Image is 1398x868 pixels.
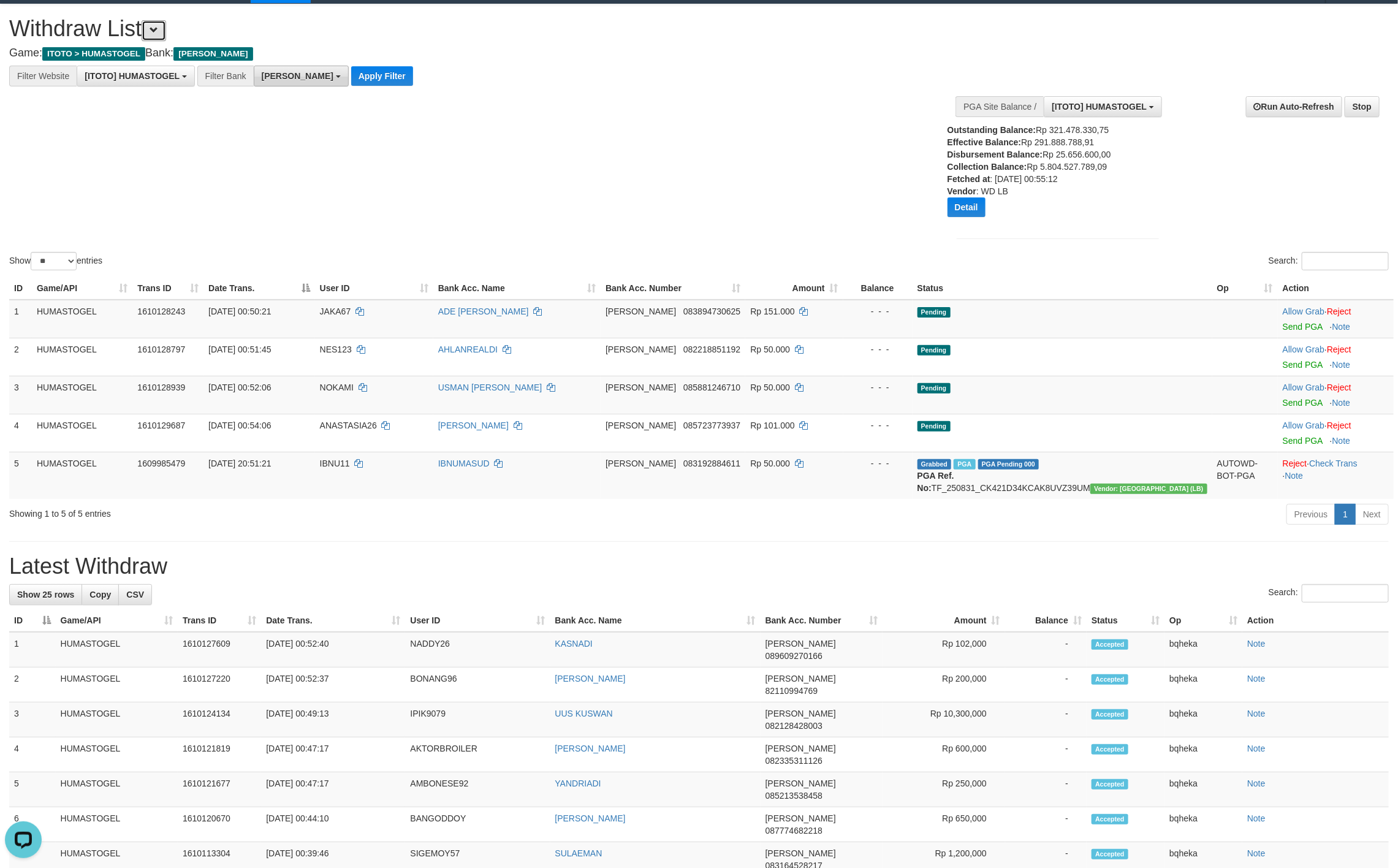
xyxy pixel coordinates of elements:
[948,124,1131,226] div: Rp 321.478.330,75 Rp 291.888.788,91 Rp 25.656.600,00 Rp 5.804.527.789,09 : [DATE] 00:55:12 : WD LB
[765,779,836,788] span: [PERSON_NAME]
[843,277,913,300] th: Balance
[1005,772,1087,807] td: -
[433,277,601,300] th: Bank Acc. Name: activate to sort column ascending
[1278,338,1394,376] td: ·
[1302,584,1389,603] input: Search:
[9,376,32,414] td: 3
[765,744,836,753] span: [PERSON_NAME]
[948,197,986,217] button: Detail
[56,737,178,772] td: HUMASTOGEL
[438,383,542,392] a: USMAN [PERSON_NAME]
[750,459,790,468] span: Rp 50.000
[883,772,1005,807] td: Rp 250,000
[208,459,271,468] span: [DATE] 20:51:21
[883,668,1005,702] td: Rp 200,000
[1332,398,1351,408] a: Note
[1283,306,1324,316] a: Allow Grab
[606,306,676,316] span: [PERSON_NAME]
[1164,772,1242,807] td: bqheka
[1092,639,1128,650] span: Accepted
[917,421,951,432] span: Pending
[1246,96,1342,117] a: Run Auto-Refresh
[1327,421,1351,430] a: Reject
[405,807,550,842] td: BANGODDOY
[848,457,908,470] div: - - -
[745,277,843,300] th: Amount: activate to sort column ascending
[320,459,350,468] span: IBNU11
[320,345,352,354] span: NES123
[9,503,573,520] div: Showing 1 to 5 of 5 entries
[351,66,413,86] button: Apply Filter
[683,459,740,468] span: Copy 083192884611 to clipboard
[178,668,261,702] td: 1610127220
[1005,702,1087,737] td: -
[262,71,333,81] span: [PERSON_NAME]
[197,66,254,86] div: Filter Bank
[1247,848,1266,858] a: Note
[913,452,1212,499] td: TF_250831_CK421D34KCAK8UVZ39UM
[948,125,1036,135] b: Outstanding Balance:
[1278,376,1394,414] td: ·
[955,96,1044,117] div: PGA Site Balance /
[1283,398,1323,408] a: Send PGA
[1327,383,1351,392] a: Reject
[405,737,550,772] td: AKTORBROILER
[9,47,920,59] h4: Game: Bank:
[9,632,56,668] td: 1
[750,421,794,430] span: Rp 101.000
[178,737,261,772] td: 1610121819
[1092,814,1128,824] span: Accepted
[208,421,271,430] span: [DATE] 00:54:06
[606,459,676,468] span: [PERSON_NAME]
[848,419,908,432] div: - - -
[1283,360,1323,370] a: Send PGA
[948,186,976,196] b: Vendor
[555,779,601,788] a: YANDRIADI
[261,807,405,842] td: [DATE] 00:44:10
[126,590,144,600] span: CSV
[9,668,56,702] td: 2
[555,639,593,649] a: KASNADI
[848,381,908,394] div: - - -
[32,376,132,414] td: HUMASTOGEL
[1242,609,1389,632] th: Action
[178,632,261,668] td: 1610127609
[948,162,1027,172] b: Collection Balance:
[261,609,405,632] th: Date Trans.: activate to sort column ascending
[1044,96,1161,117] button: [ITOTO] HUMASTOGEL
[765,791,822,801] span: Copy 085213538458 to clipboard
[1345,96,1380,117] a: Stop
[261,668,405,702] td: [DATE] 00:52:37
[137,421,185,430] span: 1610129687
[555,848,602,858] a: SULAEMAN
[1286,504,1335,525] a: Previous
[137,306,185,316] span: 1610128243
[917,459,952,470] span: Grabbed
[917,307,951,318] span: Pending
[208,306,271,316] span: [DATE] 00:50:21
[1164,609,1242,632] th: Op: activate to sort column ascending
[1332,322,1351,332] a: Note
[683,345,740,354] span: Copy 082218851192 to clipboard
[1269,252,1389,270] label: Search:
[1164,737,1242,772] td: bqheka
[56,632,178,668] td: HUMASTOGEL
[31,252,77,270] select: Showentries
[1283,345,1324,354] a: Allow Grab
[1247,639,1266,649] a: Note
[9,807,56,842] td: 6
[1247,813,1266,823] a: Note
[555,744,626,753] a: [PERSON_NAME]
[32,277,132,300] th: Game/API: activate to sort column ascending
[178,772,261,807] td: 1610121677
[438,459,490,468] a: IBNUMASUD
[178,609,261,632] th: Trans ID: activate to sort column ascending
[32,300,132,338] td: HUMASTOGEL
[1005,737,1087,772] td: -
[1005,668,1087,702] td: -
[9,554,1389,579] h1: Latest Withdraw
[1309,459,1358,468] a: Check Trans
[1164,702,1242,737] td: bqheka
[1302,252,1389,270] input: Search:
[208,345,271,354] span: [DATE] 00:51:45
